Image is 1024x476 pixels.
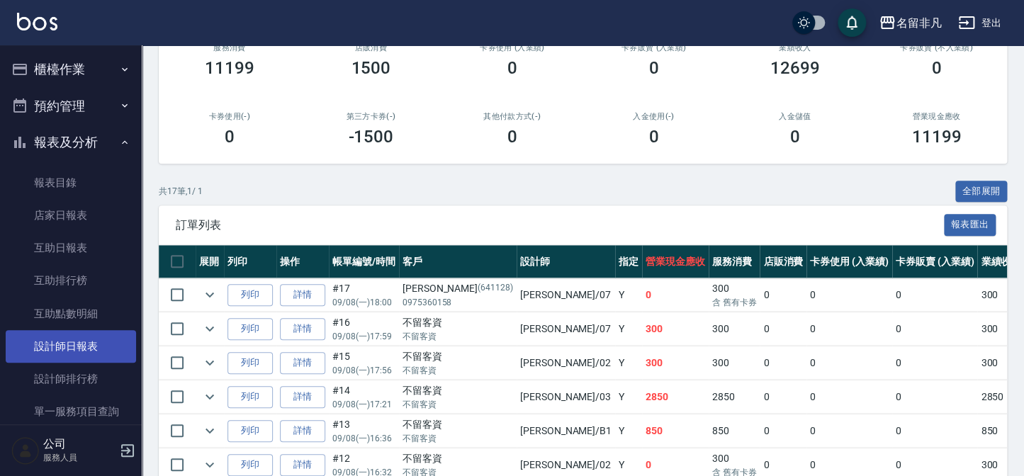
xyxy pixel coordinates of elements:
p: 共 17 筆, 1 / 1 [159,185,203,198]
div: [PERSON_NAME] [403,281,513,296]
img: Logo [17,13,57,30]
th: 操作 [276,245,329,278]
td: 850 [709,414,760,448]
td: 300 [642,312,709,346]
td: Y [615,312,642,346]
a: 詳情 [280,454,325,476]
a: 報表目錄 [6,166,136,199]
div: 不留客資 [403,451,513,466]
td: 0 [806,380,892,414]
td: #13 [329,414,399,448]
h2: 入金使用(-) [600,112,708,121]
div: 不留客資 [403,349,513,364]
p: 不留客資 [403,330,513,343]
button: expand row [199,352,220,373]
div: 不留客資 [403,315,513,330]
p: 09/08 (一) 18:00 [332,296,395,309]
p: 0975360158 [403,296,513,309]
th: 卡券使用 (入業績) [806,245,892,278]
td: 0 [760,312,806,346]
h2: 其他付款方式(-) [458,112,566,121]
td: 0 [760,414,806,448]
button: expand row [199,284,220,305]
td: #17 [329,278,399,312]
a: 詳情 [280,386,325,408]
button: 全部展開 [955,181,1008,203]
h3: 12699 [770,58,820,78]
td: 2850 [642,380,709,414]
p: 不留客資 [403,398,513,411]
td: 0 [760,380,806,414]
td: Y [615,346,642,380]
img: Person [11,436,40,465]
a: 店家日報表 [6,199,136,232]
button: 列印 [227,454,273,476]
h3: 0 [225,127,235,147]
p: 09/08 (一) 17:56 [332,364,395,377]
th: 業績收入 [977,245,1024,278]
td: #15 [329,346,399,380]
h2: 卡券販賣 (不入業績) [883,43,991,52]
p: (641128) [478,281,513,296]
h2: 卡券使用(-) [176,112,283,121]
td: [PERSON_NAME] /03 [517,380,615,414]
p: 09/08 (一) 17:21 [332,398,395,411]
p: 含 舊有卡券 [712,296,757,309]
button: 登出 [952,10,1007,36]
td: 0 [892,346,978,380]
a: 詳情 [280,284,325,306]
button: 報表匯出 [944,214,996,236]
h3: 1500 [351,58,390,78]
td: [PERSON_NAME] /07 [517,312,615,346]
button: 名留非凡 [873,8,947,38]
td: 2850 [977,380,1024,414]
button: save [838,8,866,37]
td: 300 [709,312,760,346]
td: 0 [892,278,978,312]
td: [PERSON_NAME] /02 [517,346,615,380]
th: 指定 [615,245,642,278]
button: 櫃檯作業 [6,51,136,88]
p: 不留客資 [403,432,513,445]
button: expand row [199,386,220,407]
h2: 入金儲值 [741,112,849,121]
h3: 0 [507,58,517,78]
h3: 0 [790,127,800,147]
h2: 店販消費 [317,43,425,52]
td: 0 [806,346,892,380]
td: 300 [977,278,1024,312]
h3: 服務消費 [176,43,283,52]
td: Y [615,278,642,312]
td: Y [615,380,642,414]
th: 服務消費 [709,245,760,278]
button: expand row [199,318,220,339]
a: 互助點數明細 [6,297,136,330]
span: 訂單列表 [176,218,944,232]
td: 300 [977,346,1024,380]
td: 0 [642,278,709,312]
a: 設計師排行榜 [6,363,136,395]
td: 0 [892,312,978,346]
th: 卡券販賣 (入業績) [892,245,978,278]
td: [PERSON_NAME] /B1 [517,414,615,448]
td: 300 [642,346,709,380]
p: 09/08 (一) 17:59 [332,330,395,343]
h2: 卡券販賣 (入業績) [600,43,708,52]
p: 服務人員 [43,451,116,464]
h2: 業績收入 [741,43,849,52]
td: 0 [806,278,892,312]
button: 報表及分析 [6,124,136,161]
p: 09/08 (一) 16:36 [332,432,395,445]
h3: 11199 [205,58,254,78]
h5: 公司 [43,437,116,451]
button: 列印 [227,352,273,374]
th: 店販消費 [760,245,806,278]
button: expand row [199,454,220,475]
td: 0 [806,414,892,448]
h2: 第三方卡券(-) [317,112,425,121]
th: 營業現金應收 [642,245,709,278]
td: 0 [806,312,892,346]
td: 2850 [709,380,760,414]
td: #16 [329,312,399,346]
td: Y [615,414,642,448]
